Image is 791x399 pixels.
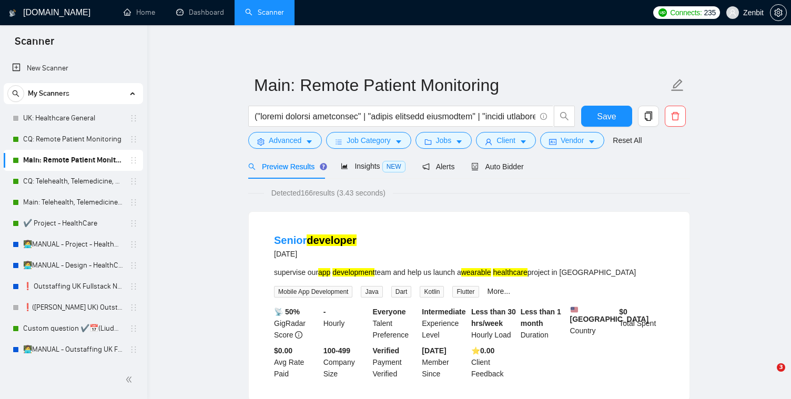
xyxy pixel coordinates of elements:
[671,78,684,92] span: edit
[420,345,469,380] div: Member Since
[568,306,617,341] div: Country
[129,240,138,249] span: holder
[129,261,138,270] span: holder
[549,138,556,146] span: idcard
[4,58,143,79] li: New Scanner
[554,111,574,121] span: search
[129,177,138,186] span: holder
[23,318,123,339] a: Custom question ✔️📅(Liudmyla [GEOGRAPHIC_DATA]) Outstaffing [GEOGRAPHIC_DATA] Fullstack Node | React
[373,308,406,316] b: Everyone
[770,4,787,21] button: setting
[318,268,330,277] mark: app
[129,198,138,207] span: holder
[307,234,356,246] mark: developer
[129,282,138,291] span: holder
[476,132,536,149] button: userClientcaret-down
[321,345,371,380] div: Company Size
[469,306,519,341] div: Hourly Load
[570,306,649,323] b: [GEOGRAPHIC_DATA]
[485,138,492,146] span: user
[581,106,632,127] button: Save
[755,363,780,388] iframe: Intercom live chat
[540,113,547,120] span: info-circle
[422,163,430,170] span: notification
[415,132,472,149] button: folderJobscaret-down
[23,171,123,192] a: CQ: Telehealth, Telemedicine, Virtual Care
[704,7,716,18] span: 235
[332,268,374,277] mark: development
[455,138,463,146] span: caret-down
[23,192,123,213] a: Main: Telehealth, Telemedicine, Virtual Care
[777,363,785,372] span: 3
[129,324,138,333] span: holder
[274,346,292,355] b: $0.00
[638,111,658,121] span: copy
[520,138,527,146] span: caret-down
[23,150,123,171] a: Main: Remote Patient Monitoring
[422,346,446,355] b: [DATE]
[306,138,313,146] span: caret-down
[422,308,465,316] b: Intermediate
[176,8,224,17] a: dashboardDashboard
[274,234,357,246] a: Seniordeveloper
[129,219,138,228] span: holder
[571,306,578,313] img: 🇺🇸
[248,132,322,149] button: settingAdvancedcaret-down
[323,308,326,316] b: -
[521,308,561,328] b: Less than 1 month
[770,8,787,17] a: setting
[422,162,455,171] span: Alerts
[617,306,666,341] div: Total Spent
[23,108,123,129] a: UK: Healthcare General
[23,360,123,381] a: ❗Project UK Fullstack Node | React
[28,83,69,104] span: My Scanners
[124,8,155,17] a: homeHome
[9,5,16,22] img: logo
[323,346,350,355] b: 100-499
[129,345,138,354] span: holder
[23,255,123,276] a: 👩‍💻MANUAL - Design - HealthCare
[554,106,575,127] button: search
[395,138,402,146] span: caret-down
[361,286,382,298] span: Java
[729,9,736,16] span: user
[382,161,405,172] span: NEW
[255,110,535,123] input: Search Freelance Jobs...
[658,8,667,17] img: upwork-logo.png
[638,106,659,127] button: copy
[665,106,686,127] button: delete
[23,129,123,150] a: CQ: Remote Patient Monitoring
[264,187,393,199] span: Detected 166 results (3.43 seconds)
[519,306,568,341] div: Duration
[341,162,348,170] span: area-chart
[341,162,405,170] span: Insights
[8,90,24,97] span: search
[588,138,595,146] span: caret-down
[274,248,357,260] div: [DATE]
[561,135,584,146] span: Vendor
[420,306,469,341] div: Experience Level
[245,8,284,17] a: searchScanner
[371,345,420,380] div: Payment Verified
[436,135,452,146] span: Jobs
[274,267,664,278] div: supervise our team and help us launch a project in [GEOGRAPHIC_DATA]
[471,163,479,170] span: robot
[326,132,411,149] button: barsJob Categorycaret-down
[540,132,604,149] button: idcardVendorcaret-down
[493,268,527,277] mark: healthcare
[496,135,515,146] span: Client
[272,345,321,380] div: Avg Rate Paid
[619,308,627,316] b: $ 0
[274,286,352,298] span: Mobile App Development
[248,162,324,171] span: Preview Results
[23,213,123,234] a: ✔️ Project - HealthCare
[471,162,523,171] span: Auto Bidder
[319,162,328,171] div: Tooltip anchor
[665,111,685,121] span: delete
[488,287,511,295] a: More...
[257,138,265,146] span: setting
[597,110,616,123] span: Save
[613,135,642,146] a: Reset All
[452,286,479,298] span: Flutter
[23,234,123,255] a: 👩‍💻MANUAL - Project - HealthCare (NodeJS + ReactJS)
